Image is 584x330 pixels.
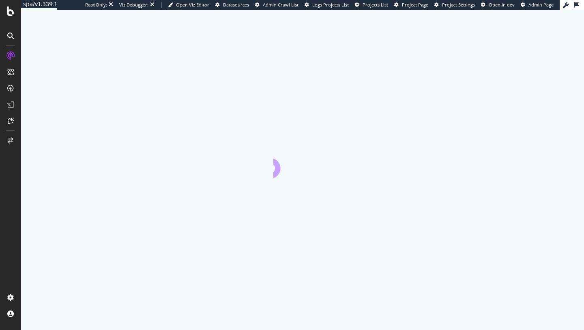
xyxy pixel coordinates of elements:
span: Admin Crawl List [263,2,298,8]
a: Logs Projects List [305,2,349,8]
div: ReadOnly: [85,2,107,8]
span: Project Settings [442,2,475,8]
a: Admin Crawl List [255,2,298,8]
span: Open in dev [489,2,515,8]
div: Viz Debugger: [119,2,148,8]
a: Project Settings [434,2,475,8]
a: Projects List [355,2,388,8]
a: Open Viz Editor [168,2,209,8]
span: Projects List [363,2,388,8]
span: Open Viz Editor [176,2,209,8]
span: Admin Page [528,2,554,8]
div: animation [273,149,332,178]
a: Open in dev [481,2,515,8]
a: Admin Page [521,2,554,8]
a: Datasources [215,2,249,8]
span: Datasources [223,2,249,8]
span: Project Page [402,2,428,8]
a: Project Page [394,2,428,8]
span: Logs Projects List [312,2,349,8]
